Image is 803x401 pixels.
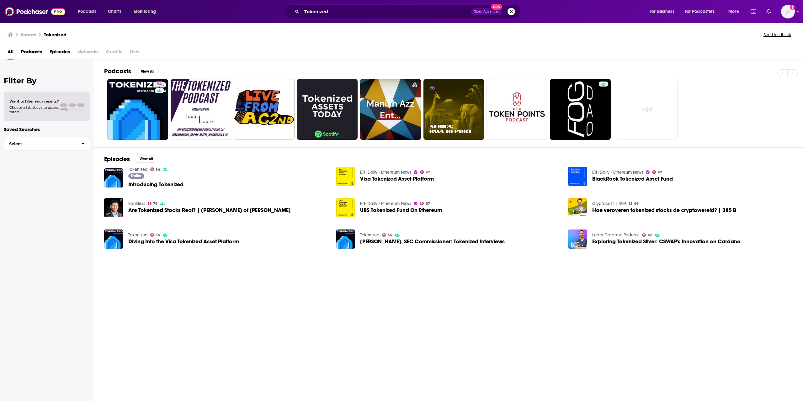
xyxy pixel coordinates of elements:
a: 45 [642,233,652,237]
span: 54 [156,234,160,236]
a: Show notifications dropdown [748,6,759,17]
span: Choose a tab above to access filters. [9,105,59,114]
span: 54 [156,168,160,171]
span: 54 [157,81,162,87]
a: All [8,47,13,60]
svg: Add a profile image [790,5,795,10]
button: Send feedback [762,32,793,37]
img: Exploring Tokenized Silver: CSWAP's Innovation on Cardano [568,230,587,249]
h2: Podcasts [104,67,131,75]
a: Tokenized [360,232,380,238]
span: Trailer [131,174,141,178]
span: Logged in as bjonesvested [781,5,795,18]
span: Podcasts [78,7,96,16]
img: Hester Peirce, SEC Commissioner: Tokenized Interviews [336,230,355,249]
span: Credits [106,47,122,60]
span: 79 [153,202,157,205]
a: BlackRock Tokenized Asset Fund [592,176,673,182]
button: View All [136,68,159,75]
img: UBS Tokenized Fund On Ethereum [336,198,355,217]
a: Introducing Tokenized [128,182,183,187]
a: 79 [148,202,158,205]
span: For Business [650,7,674,16]
button: View All [135,155,157,163]
a: Visa Tokenized Asset Platform [360,176,434,182]
img: Visa Tokenized Asset Platform [336,167,355,186]
button: Show profile menu [781,5,795,18]
span: Open Advanced [474,10,500,13]
span: Lists [130,47,139,60]
h3: Search [21,32,36,38]
a: Show notifications dropdown [764,6,774,17]
span: New [491,4,503,10]
span: 54 [388,234,392,236]
p: Saved Searches [4,126,90,132]
a: 54 [107,79,168,140]
a: Tokenized [128,232,148,238]
h2: Episodes [104,155,130,163]
button: open menu [129,7,164,17]
a: Learn Cardano Podcast [592,232,640,238]
a: 54 [150,233,161,237]
h3: Tokenized [44,32,66,38]
a: 54 [155,82,164,87]
a: PodcastsView All [104,67,159,75]
a: 54 [382,233,392,237]
span: More [728,7,739,16]
span: Charts [108,7,121,16]
a: Hester Peirce, SEC Commissioner: Tokenized Interviews [360,239,505,244]
span: For Podcasters [685,7,715,16]
a: ETH Daily - Ethereum News [592,170,643,175]
button: open menu [645,7,682,17]
img: Introducing Tokenized [104,168,123,187]
a: UBS Tokenized Fund On Ethereum [360,208,442,213]
button: open menu [73,7,104,17]
button: open menu [681,7,724,17]
span: Episodes [50,47,70,60]
img: Hoe veroveren tokenized stocks de cryptowereld? | 385 B [568,198,587,217]
a: 67 [420,170,430,174]
span: Monitoring [134,7,156,16]
h2: Filter By [4,76,90,85]
a: Charts [104,7,125,17]
a: +39 [617,79,678,140]
span: Are Tokenized Stocks Real? | [PERSON_NAME] of [PERSON_NAME] [128,208,291,213]
a: ETH Daily - Ethereum News [360,170,411,175]
div: Search podcasts, credits, & more... [290,4,526,19]
span: Hoe veroveren tokenized stocks de cryptowereld? | 385 B [592,208,736,213]
span: 67 [426,202,430,205]
a: Podcasts [21,47,42,60]
img: Diving Into the Visa Tokenized Asset Platform [104,230,123,249]
button: Open AdvancedNew [471,8,503,15]
span: 45 [648,234,652,236]
span: Want to filter your results? [9,99,59,103]
span: 67 [426,171,430,174]
a: Tokenized [128,167,148,172]
img: BlackRock Tokenized Asset Fund [568,167,587,186]
span: Networks [77,47,98,60]
img: User Profile [781,5,795,18]
img: Podchaser - Follow, Share and Rate Podcasts [5,6,65,18]
a: Bankless [128,201,145,206]
a: 67 [420,202,430,205]
a: 67 [652,170,662,174]
span: 67 [658,171,662,174]
span: Select [4,142,77,146]
span: 69 [634,202,639,205]
button: Select [4,137,90,151]
a: Diving Into the Visa Tokenized Asset Platform [128,239,239,244]
span: Exploring Tokenized Silver: CSWAP's Innovation on Cardano [592,239,741,244]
